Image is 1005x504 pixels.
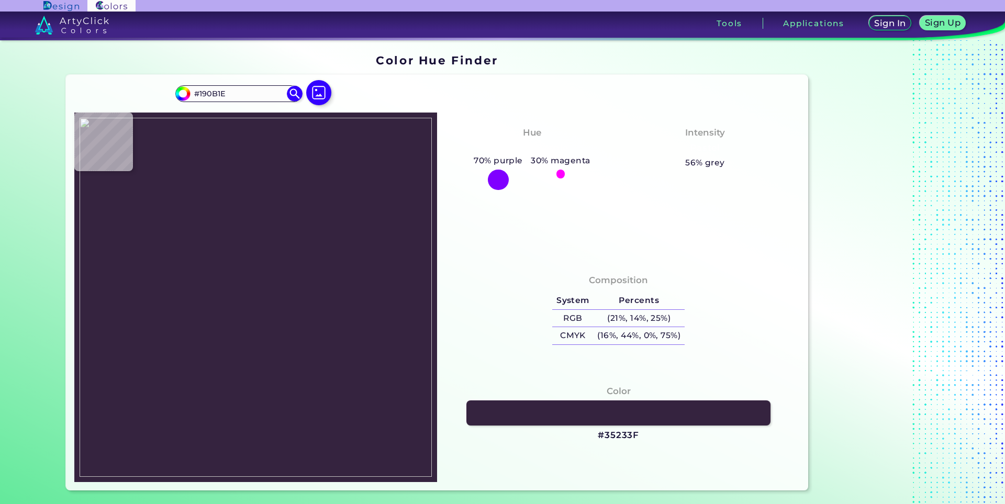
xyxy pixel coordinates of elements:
[43,1,79,11] img: ArtyClick Design logo
[527,154,595,167] h5: 30% magenta
[922,17,964,30] a: Sign Up
[685,125,725,140] h4: Intensity
[594,310,685,327] h5: (21%, 14%, 25%)
[523,125,541,140] h4: Hue
[35,16,109,35] img: logo_artyclick_colors_white.svg
[812,50,943,495] iframe: Advertisement
[470,154,527,167] h5: 70% purple
[552,310,593,327] h5: RGB
[717,19,742,27] h3: Tools
[306,80,331,105] img: icon picture
[783,19,844,27] h3: Applications
[287,86,303,102] img: icon search
[926,19,959,27] h5: Sign Up
[594,292,685,309] h5: Percents
[552,327,593,344] h5: CMYK
[552,292,593,309] h5: System
[871,17,909,30] a: Sign In
[376,52,498,68] h1: Color Hue Finder
[594,327,685,344] h5: (16%, 44%, 0%, 75%)
[190,86,287,100] input: type color..
[607,384,631,399] h4: Color
[685,156,725,170] h5: 56% grey
[598,429,639,442] h3: #35233F
[686,142,725,154] h3: Pastel
[80,118,432,477] img: 26a21355-4d30-4739-a44c-c901c31f0cc4
[491,142,573,154] h3: Pinkish Purple
[589,273,648,288] h4: Composition
[876,19,904,27] h5: Sign In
